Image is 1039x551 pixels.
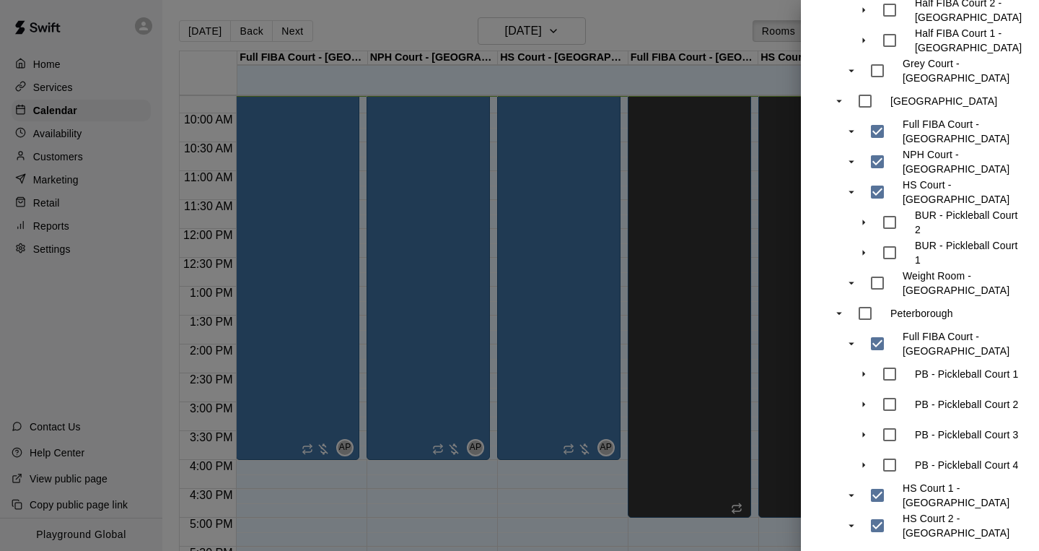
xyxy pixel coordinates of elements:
p: PB - Pickleball Court 2 [915,397,1019,412]
p: HS Court 2 - [GEOGRAPHIC_DATA] [903,511,1019,540]
p: Grey Court - [GEOGRAPHIC_DATA] [903,56,1019,85]
p: Full FIBA Court - [GEOGRAPHIC_DATA] [903,329,1019,358]
p: Half FIBA Court 1 - [GEOGRAPHIC_DATA] [915,26,1022,55]
p: Weight Room - [GEOGRAPHIC_DATA] [903,269,1019,298]
p: NPH Court - [GEOGRAPHIC_DATA] [903,147,1019,176]
p: HS Court 1 - [GEOGRAPHIC_DATA] [903,481,1019,510]
p: PB - Pickleball Court 1 [915,367,1019,381]
p: PB - Pickleball Court 4 [915,458,1019,472]
p: Full FIBA Court - [GEOGRAPHIC_DATA] [903,117,1019,146]
p: BUR - Pickleball Court 1 [915,238,1019,267]
p: BUR - Pickleball Court 2 [915,208,1019,237]
p: [GEOGRAPHIC_DATA] [890,94,997,108]
p: Peterborough [890,306,953,321]
p: PB - Pickleball Court 3 [915,428,1019,442]
p: HS Court - [GEOGRAPHIC_DATA] [903,178,1019,207]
